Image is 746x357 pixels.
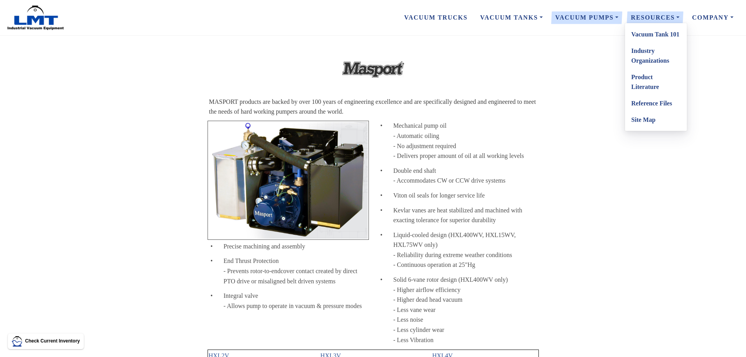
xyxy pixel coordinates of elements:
[393,230,538,270] div: Liquid-cooled design (HXL400WV, HXL15WV, HXL75WV only) - Reliability during extreme weather condi...
[380,205,393,216] div: •
[625,112,687,128] a: Site Map
[474,9,549,26] a: Vacuum Tanks
[380,121,393,131] div: •
[224,241,369,252] div: Precise machining and assembly
[393,121,538,161] div: Mechanical pump oil - Automatic oiling - No adjustment required - Delivers proper amount of oil a...
[211,291,224,301] div: •
[209,122,368,238] img: Stacks Image 17781
[549,9,625,26] a: Vacuum Pumps
[625,69,687,95] a: Product Literature
[211,241,224,252] div: •
[393,166,538,186] div: Double end shaft - Accommodates CW or CCW drive systems
[224,291,369,311] div: Integral valve - Allows pump to operate in vacuum & pressure modes
[625,95,687,112] a: Reference Files
[625,9,686,26] a: Resources
[224,256,369,286] div: End Thrust Protection - Prevents rotor-to-endcover contact created by direct PTO drive or misalig...
[211,256,224,266] div: •
[393,190,538,201] div: Viton oil seals for longer service life
[686,9,740,26] a: Company
[393,205,538,225] div: Kevlar vanes are heat stabilized and machined with exacting tolerance for superior durability
[625,43,687,69] a: Industry Organizations
[342,61,405,93] img: Stacks Image 402
[393,275,538,345] div: Solid 6-vane rotor design (HXL400WV only) - Higher airflow efficiency - Higher dead head vacuum -...
[398,9,474,26] a: Vacuum Trucks
[209,98,536,115] span: MASPORT products are backed by over 100 years of engineering excellence and are specifically desi...
[6,5,65,31] img: LMT
[25,337,80,345] p: Check Current Inventory
[625,26,687,43] a: Vacuum Tank 101
[208,61,538,93] a: Maport
[12,336,23,347] img: LMT Icon
[380,166,393,176] div: •
[380,230,393,240] div: •
[380,275,393,285] div: •
[380,190,393,201] div: •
